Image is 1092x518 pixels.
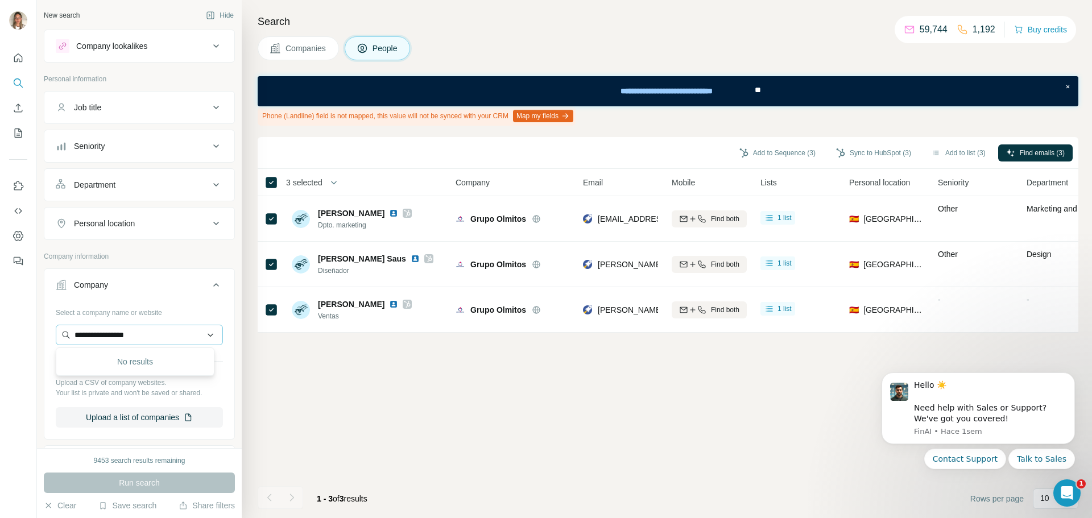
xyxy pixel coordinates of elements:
[198,7,242,24] button: Hide
[470,304,526,316] span: Grupo Olmitos
[9,73,27,93] button: Search
[598,305,798,314] span: [PERSON_NAME][EMAIL_ADDRESS][DOMAIN_NAME]
[74,179,115,190] div: Department
[863,213,924,225] span: [GEOGRAPHIC_DATA]
[998,144,1073,161] button: Find emails (3)
[318,208,384,219] span: [PERSON_NAME]
[583,213,592,225] img: provider rocketreach logo
[849,213,859,225] span: 🇪🇸
[56,378,223,388] p: Upload a CSV of company websites.
[318,311,412,321] span: Ventas
[9,48,27,68] button: Quick start
[1027,177,1068,188] span: Department
[456,177,490,188] span: Company
[44,10,80,20] div: New search
[456,214,465,223] img: Logo of Grupo Olmitos
[583,304,592,316] img: provider rocketreach logo
[672,210,747,227] button: Find both
[598,260,798,269] span: [PERSON_NAME][EMAIL_ADDRESS][DOMAIN_NAME]
[389,300,398,309] img: LinkedIn logo
[292,210,310,228] img: Avatar
[258,76,1078,106] iframe: Banner
[828,144,919,161] button: Sync to HubSpot (3)
[44,500,76,511] button: Clear
[74,102,101,113] div: Job title
[849,304,859,316] span: 🇪🇸
[44,251,235,262] p: Company information
[340,494,344,503] span: 3
[292,255,310,273] img: Avatar
[74,140,105,152] div: Seniority
[1077,479,1086,488] span: 1
[9,11,27,30] img: Avatar
[863,304,924,316] span: [GEOGRAPHIC_DATA]
[924,144,994,161] button: Add to list (3)
[98,500,156,511] button: Save search
[938,295,941,304] span: -
[411,254,420,263] img: LinkedIn logo
[318,253,406,264] span: [PERSON_NAME] Saus
[938,204,958,213] span: Other
[1014,22,1067,38] button: Buy credits
[9,123,27,143] button: My lists
[456,305,465,314] img: Logo of Grupo Olmitos
[938,250,958,259] span: Other
[672,301,747,318] button: Find both
[59,350,212,373] div: No results
[317,494,367,503] span: results
[74,279,108,291] div: Company
[44,74,235,84] p: Personal information
[44,271,234,303] button: Company
[973,23,995,36] p: 1,192
[598,214,733,223] span: [EMAIL_ADDRESS][DOMAIN_NAME]
[583,177,603,188] span: Email
[9,98,27,118] button: Enrich CSV
[44,132,234,160] button: Seniority
[258,14,1078,30] h4: Search
[44,94,234,121] button: Job title
[513,110,573,122] button: Map my fields
[179,500,235,511] button: Share filters
[286,43,327,54] span: Companies
[333,494,340,503] span: of
[711,214,739,224] span: Find both
[760,177,777,188] span: Lists
[849,259,859,270] span: 🇪🇸
[389,209,398,218] img: LinkedIn logo
[56,407,223,428] button: Upload a list of companies
[470,213,526,225] span: Grupo Olmitos
[456,260,465,269] img: Logo of Grupo Olmitos
[920,23,948,36] p: 59,744
[1053,479,1081,507] iframe: Intercom live chat
[777,213,792,223] span: 1 list
[672,256,747,273] button: Find both
[938,177,969,188] span: Seniority
[1027,295,1029,304] span: -
[9,226,27,246] button: Dashboard
[94,455,185,466] div: 9453 search results remaining
[76,40,147,52] div: Company lookalikes
[74,218,135,229] div: Personal location
[9,201,27,221] button: Use Surfe API
[711,259,739,270] span: Find both
[1027,250,1052,259] span: Design
[44,32,234,60] button: Company lookalikes
[864,358,1092,512] iframe: Intercom notifications mensaje
[56,303,223,318] div: Select a company name or website
[318,299,384,310] span: [PERSON_NAME]
[44,171,234,198] button: Department
[373,43,399,54] span: People
[258,106,576,126] div: Phone (Landline) field is not mapped, this value will not be synced with your CRM
[44,210,234,237] button: Personal location
[711,305,739,315] span: Find both
[863,259,924,270] span: [GEOGRAPHIC_DATA]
